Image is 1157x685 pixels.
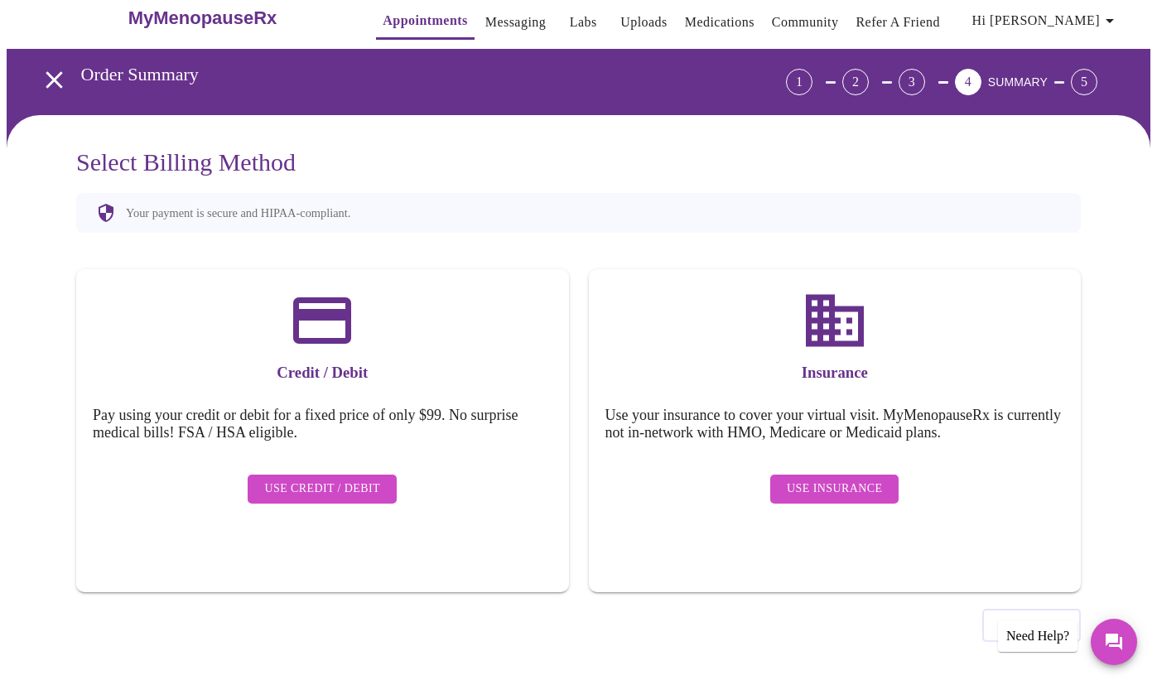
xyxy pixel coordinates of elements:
[605,407,1065,441] h5: Use your insurance to cover your virtual visit. MyMenopauseRx is currently not in-network with HM...
[557,6,610,39] button: Labs
[93,407,552,441] h5: Pay using your credit or debit for a fixed price of only $99. No surprise medical bills! FSA / HS...
[30,55,79,104] button: open drawer
[1071,69,1097,95] div: 5
[620,11,668,34] a: Uploads
[899,69,925,95] div: 3
[76,148,1081,176] h3: Select Billing Method
[786,69,812,95] div: 1
[485,11,546,34] a: Messaging
[605,364,1065,382] h3: Insurance
[614,6,674,39] button: Uploads
[93,364,552,382] h3: Credit / Debit
[955,69,981,95] div: 4
[81,64,694,85] h3: Order Summary
[383,9,467,32] a: Appointments
[570,11,597,34] a: Labs
[264,479,380,499] span: Use Credit / Debit
[376,4,474,40] button: Appointments
[856,11,940,34] a: Refer a Friend
[1091,619,1137,665] button: Messages
[849,6,947,39] button: Refer a Friend
[765,6,846,39] button: Community
[248,475,397,504] button: Use Credit / Debit
[772,11,839,34] a: Community
[982,609,1081,642] button: Previous
[770,475,899,504] button: Use Insurance
[988,75,1048,89] span: SUMMARY
[972,9,1120,32] span: Hi [PERSON_NAME]
[685,11,754,34] a: Medications
[678,6,761,39] button: Medications
[966,4,1126,37] button: Hi [PERSON_NAME]
[128,7,277,29] h3: MyMenopauseRx
[787,479,882,499] span: Use Insurance
[842,69,869,95] div: 2
[126,206,350,220] p: Your payment is secure and HIPAA-compliant.
[1000,615,1063,636] span: Previous
[998,620,1077,652] div: Need Help?
[479,6,552,39] button: Messaging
